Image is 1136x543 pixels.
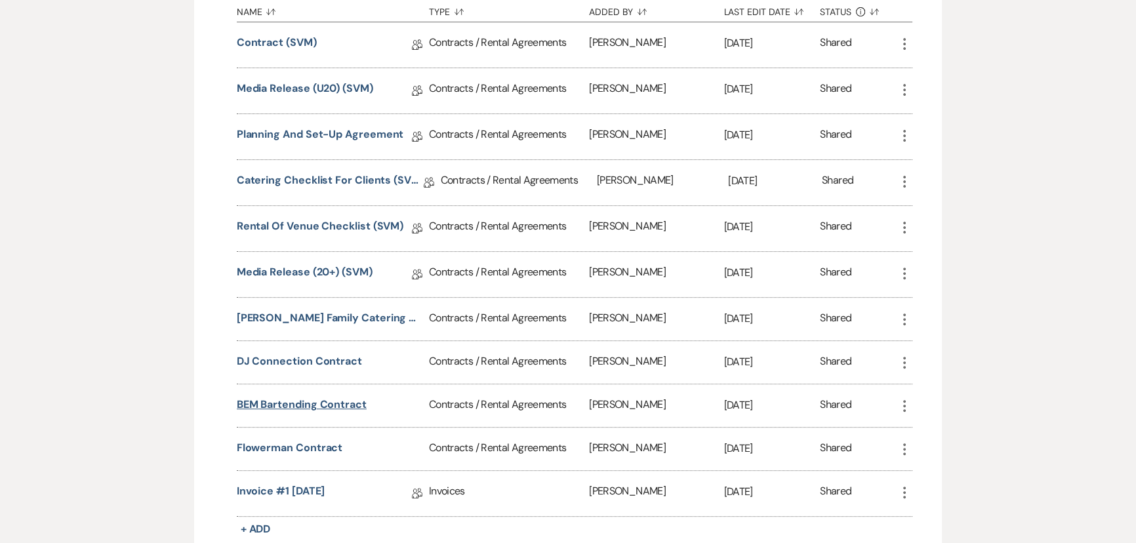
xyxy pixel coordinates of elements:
p: [DATE] [723,218,820,235]
div: Contracts / Rental Agreements [429,252,589,297]
p: [DATE] [723,440,820,457]
div: Shared [820,397,851,414]
div: [PERSON_NAME] [589,68,723,113]
a: Rental of Venue Checklist (SVM) [237,218,404,239]
div: [PERSON_NAME] [589,114,723,159]
span: Status [820,7,851,16]
p: [DATE] [723,483,820,500]
p: [DATE] [723,127,820,144]
p: [DATE] [723,264,820,281]
div: Contracts / Rental Agreements [429,298,589,340]
button: Flowerman Contract [237,440,343,456]
p: [DATE] [723,310,820,327]
p: [DATE] [723,353,820,371]
div: Shared [820,353,851,371]
a: Media Release (U20) (SVM) [237,81,373,101]
a: Invoice #1 [DATE] [237,483,325,504]
span: + Add [241,522,271,536]
button: DJ Connection Contract [237,353,362,369]
button: + Add [237,520,275,538]
p: [DATE] [723,81,820,98]
div: Contracts / Rental Agreements [441,160,597,205]
div: Contracts / Rental Agreements [429,428,589,470]
button: BEM Bartending Contract [237,397,367,412]
a: Catering Checklist for Clients (SVM) [237,172,424,193]
div: Invoices [429,471,589,516]
div: Shared [820,440,851,458]
p: [DATE] [728,172,822,190]
div: [PERSON_NAME] [589,428,723,470]
div: Contracts / Rental Agreements [429,384,589,427]
div: [PERSON_NAME] [589,252,723,297]
div: [PERSON_NAME] [589,206,723,251]
div: Shared [820,218,851,239]
div: Contracts / Rental Agreements [429,22,589,68]
div: Shared [820,310,851,328]
div: Contracts / Rental Agreements [429,206,589,251]
div: Contracts / Rental Agreements [429,341,589,384]
div: Shared [820,483,851,504]
div: [PERSON_NAME] [589,384,723,427]
a: Planning and Set-Up Agreement [237,127,404,147]
div: [PERSON_NAME] [589,298,723,340]
div: Shared [822,172,853,193]
div: Shared [820,264,851,285]
div: [PERSON_NAME] [589,471,723,516]
button: [PERSON_NAME] Family Catering Contract [237,310,424,326]
div: Shared [820,127,851,147]
a: Contract (SVM) [237,35,317,55]
div: Contracts / Rental Agreements [429,114,589,159]
a: Media Release (20+) (SVM) [237,264,373,285]
div: [PERSON_NAME] [589,341,723,384]
div: Shared [820,81,851,101]
p: [DATE] [723,35,820,52]
div: [PERSON_NAME] [597,160,728,205]
p: [DATE] [723,397,820,414]
div: Contracts / Rental Agreements [429,68,589,113]
div: Shared [820,35,851,55]
div: [PERSON_NAME] [589,22,723,68]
